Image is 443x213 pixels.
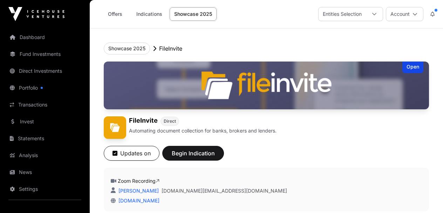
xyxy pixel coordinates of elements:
a: Offers [101,7,129,21]
img: FileInvite [104,62,429,109]
a: [DOMAIN_NAME][EMAIL_ADDRESS][DOMAIN_NAME] [162,187,287,194]
p: FileInvite [159,44,182,53]
a: Indications [132,7,167,21]
div: Entities Selection [319,7,366,21]
button: Account [386,7,423,21]
a: Showcase 2025 [170,7,217,21]
a: Direct Investments [6,63,84,79]
iframe: Chat Widget [408,179,443,213]
h1: FileInvite [129,116,158,126]
a: Statements [6,131,84,146]
a: [PERSON_NAME] [117,188,159,194]
a: Dashboard [6,30,84,45]
a: Invest [6,114,84,129]
a: Begin Indication [162,153,224,160]
a: Fund Investments [6,46,84,62]
p: Automating document collection for banks, brokers and lenders. [129,127,277,134]
a: Transactions [6,97,84,112]
img: Icehouse Ventures Logo [8,7,64,21]
a: [DOMAIN_NAME] [116,198,159,204]
img: FileInvite [104,116,126,139]
a: Zoom Recording [118,178,159,184]
button: Showcase 2025 [104,43,150,54]
a: Analysis [6,148,84,163]
a: Settings [6,181,84,197]
span: Direct [164,118,176,124]
button: Updates on [104,146,159,161]
span: Begin Indication [171,149,215,157]
div: Open [402,62,423,73]
a: Portfolio [6,80,84,96]
button: Begin Indication [162,146,224,161]
a: News [6,164,84,180]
